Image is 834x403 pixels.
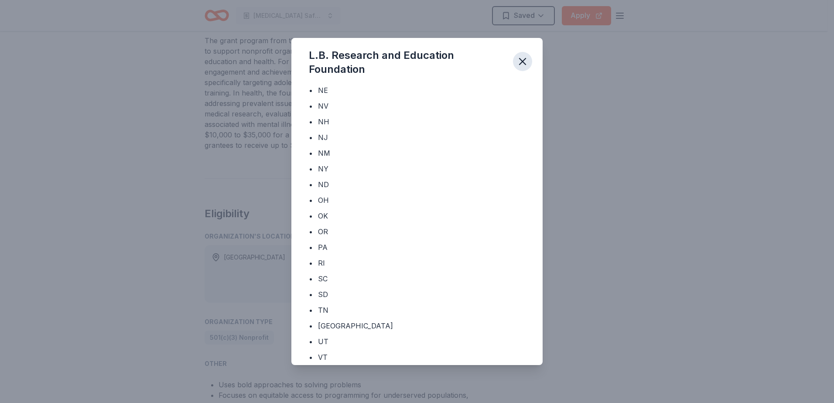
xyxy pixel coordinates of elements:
div: • [309,211,313,221]
div: SC [318,273,328,284]
div: • [309,179,313,190]
div: • [309,101,313,111]
div: NE [318,85,328,96]
div: OK [318,211,328,221]
div: • [309,195,313,205]
div: • [309,273,313,284]
div: • [309,289,313,300]
div: • [309,242,313,253]
div: NH [318,116,329,127]
div: • [309,132,313,143]
div: • [309,164,313,174]
div: NV [318,101,328,111]
div: OH [318,195,329,205]
div: • [309,305,313,315]
div: • [309,226,313,237]
div: SD [318,289,328,300]
div: • [309,352,313,362]
div: NJ [318,132,328,143]
div: TN [318,305,328,315]
div: PA [318,242,328,253]
div: • [309,321,313,331]
div: UT [318,336,328,347]
div: • [309,336,313,347]
div: • [309,148,313,158]
div: L.B. Research and Education Foundation [309,48,506,76]
div: • [309,258,313,268]
div: ND [318,179,329,190]
div: • [309,85,313,96]
div: OR [318,226,328,237]
div: • [309,116,313,127]
div: NY [318,164,328,174]
div: NM [318,148,330,158]
div: RI [318,258,325,268]
div: [GEOGRAPHIC_DATA] [318,321,393,331]
div: VT [318,352,328,362]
